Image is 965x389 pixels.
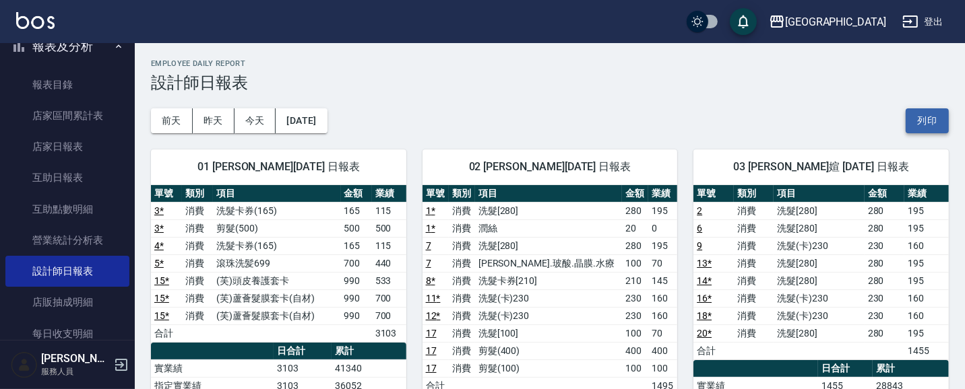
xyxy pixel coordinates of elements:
[774,254,864,272] td: 洗髮[280]
[648,324,677,342] td: 70
[774,324,864,342] td: 洗髮[280]
[475,289,622,307] td: 洗髮(卡)230
[648,254,677,272] td: 70
[182,289,213,307] td: 消費
[182,237,213,254] td: 消費
[213,219,340,237] td: 剪髮(500)
[341,202,372,219] td: 165
[372,202,406,219] td: 115
[730,8,757,35] button: save
[341,237,372,254] td: 165
[475,324,622,342] td: 洗髮[100]
[449,289,475,307] td: 消費
[622,342,648,359] td: 400
[734,254,774,272] td: 消費
[697,223,702,234] a: 6
[734,219,774,237] td: 消費
[213,307,340,324] td: (芙)蘆薈髮膜套卡(自材)
[904,254,949,272] td: 195
[904,342,949,359] td: 1455
[865,185,905,203] th: 金額
[372,272,406,289] td: 533
[151,185,182,203] th: 單號
[774,237,864,254] td: 洗髮(卡)230
[622,272,648,289] td: 210
[865,272,905,289] td: 280
[734,289,774,307] td: 消費
[449,342,475,359] td: 消費
[865,289,905,307] td: 230
[151,359,274,377] td: 實業績
[622,359,648,377] td: 100
[648,342,677,359] td: 400
[449,219,475,237] td: 消費
[897,9,949,34] button: 登出
[693,185,734,203] th: 單號
[475,359,622,377] td: 剪髮(100)
[372,324,406,342] td: 3103
[276,108,327,133] button: [DATE]
[11,351,38,378] img: Person
[449,237,475,254] td: 消費
[734,185,774,203] th: 類別
[449,185,475,203] th: 類別
[372,219,406,237] td: 500
[151,185,406,343] table: a dense table
[372,185,406,203] th: 業績
[622,307,648,324] td: 230
[622,202,648,219] td: 280
[622,289,648,307] td: 230
[235,108,276,133] button: 今天
[904,237,949,254] td: 160
[774,185,864,203] th: 項目
[622,324,648,342] td: 100
[734,237,774,254] td: 消費
[182,307,213,324] td: 消費
[5,318,129,349] a: 每日收支明細
[332,359,406,377] td: 41340
[648,272,677,289] td: 145
[16,12,55,29] img: Logo
[622,185,648,203] th: 金額
[449,254,475,272] td: 消費
[5,287,129,318] a: 店販抽成明細
[372,289,406,307] td: 700
[439,160,662,174] span: 02 [PERSON_NAME][DATE] 日報表
[213,185,340,203] th: 項目
[426,328,437,339] a: 17
[475,307,622,324] td: 洗髮(卡)230
[274,359,332,377] td: 3103
[449,307,475,324] td: 消費
[449,324,475,342] td: 消費
[904,202,949,219] td: 195
[865,219,905,237] td: 280
[426,258,431,269] a: 7
[648,289,677,307] td: 160
[151,59,949,68] h2: Employee Daily Report
[372,307,406,324] td: 700
[818,360,873,378] th: 日合計
[151,324,182,342] td: 合計
[904,289,949,307] td: 160
[785,13,886,30] div: [GEOGRAPHIC_DATA]
[734,307,774,324] td: 消費
[774,289,864,307] td: 洗髮(卡)230
[648,307,677,324] td: 160
[5,100,129,131] a: 店家區間累計表
[906,108,949,133] button: 列印
[341,254,372,272] td: 700
[372,237,406,254] td: 115
[182,185,213,203] th: 類別
[151,73,949,92] h3: 設計師日報表
[865,254,905,272] td: 280
[622,219,648,237] td: 20
[341,307,372,324] td: 990
[648,202,677,219] td: 195
[5,131,129,162] a: 店家日報表
[341,272,372,289] td: 990
[5,256,129,287] a: 設計師日報表
[426,363,437,374] a: 17
[332,343,406,360] th: 累計
[697,205,702,216] a: 2
[648,237,677,254] td: 195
